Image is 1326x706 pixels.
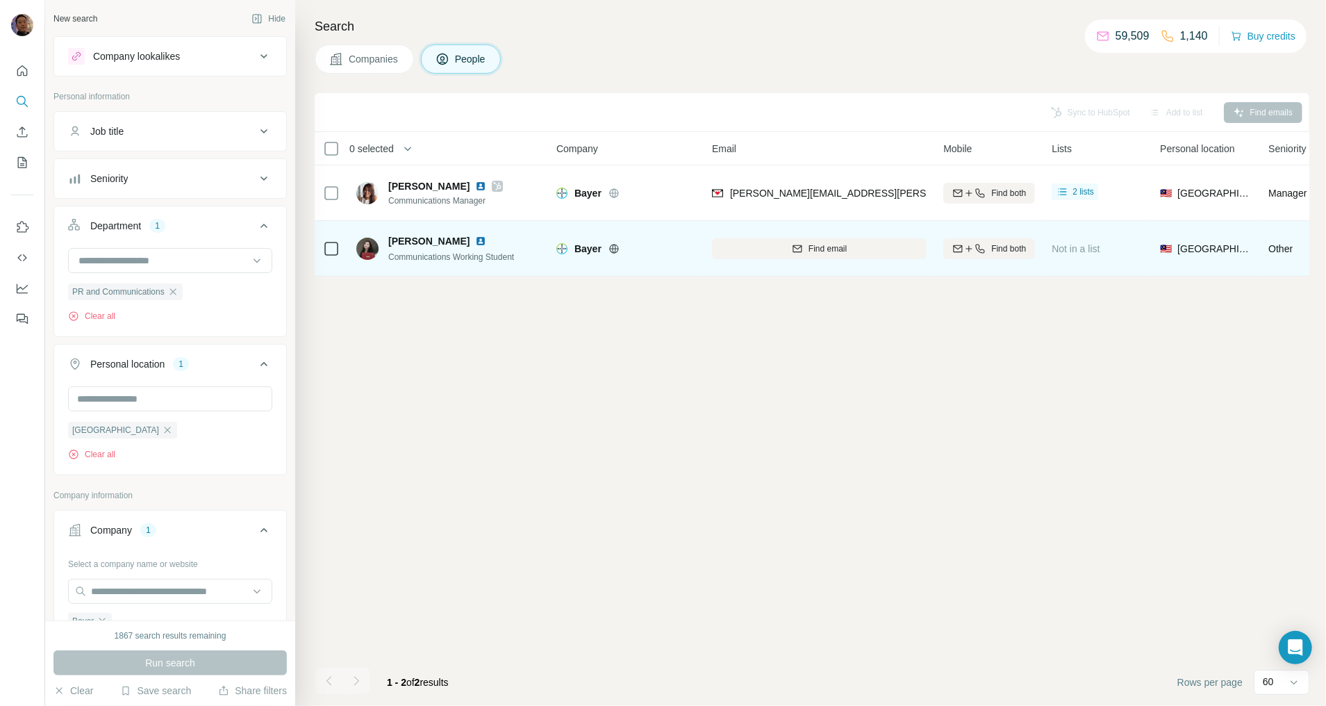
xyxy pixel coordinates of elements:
[1116,28,1150,44] p: 59,509
[1279,631,1312,664] div: Open Intercom Messenger
[943,142,972,156] span: Mobile
[54,347,286,386] button: Personal location1
[712,238,927,259] button: Find email
[68,552,272,570] div: Select a company name or website
[455,52,487,66] span: People
[1263,675,1274,689] p: 60
[1231,26,1295,46] button: Buy credits
[93,49,180,63] div: Company lookalikes
[574,242,602,256] span: Bayer
[54,115,286,148] button: Job title
[54,40,286,73] button: Company lookalikes
[556,188,567,199] img: Logo of Bayer
[53,13,97,25] div: New search
[1160,186,1172,200] span: 🇲🇾
[1177,186,1252,200] span: [GEOGRAPHIC_DATA]
[72,424,159,436] span: [GEOGRAPHIC_DATA]
[90,172,128,186] div: Seniority
[54,162,286,195] button: Seniority
[1052,142,1072,156] span: Lists
[475,236,486,247] img: LinkedIn logo
[115,630,226,642] div: 1867 search results remaining
[1268,243,1293,254] span: Other
[1268,142,1306,156] span: Seniority
[356,238,379,260] img: Avatar
[943,238,1035,259] button: Find both
[1052,243,1100,254] span: Not in a list
[53,489,287,502] p: Company information
[120,684,191,698] button: Save search
[11,215,33,240] button: Use Surfe on LinkedIn
[730,188,1055,199] span: [PERSON_NAME][EMAIL_ADDRESS][PERSON_NAME][DOMAIN_NAME]
[11,14,33,36] img: Avatar
[1180,28,1208,44] p: 1,140
[54,209,286,248] button: Department1
[556,243,567,254] img: Logo of Bayer
[387,677,449,688] span: results
[475,181,486,192] img: LinkedIn logo
[90,124,124,138] div: Job title
[574,186,602,200] span: Bayer
[556,142,598,156] span: Company
[149,220,165,232] div: 1
[11,276,33,301] button: Dashboard
[388,252,514,262] span: Communications Working Student
[406,677,415,688] span: of
[72,615,94,627] span: Bayer
[90,523,132,537] div: Company
[1177,242,1252,256] span: [GEOGRAPHIC_DATA]
[11,150,33,175] button: My lists
[72,286,165,298] span: PR and Communications
[53,90,287,103] p: Personal information
[712,186,723,200] img: provider findymail logo
[1072,186,1094,198] span: 2 lists
[11,306,33,331] button: Feedback
[68,448,115,461] button: Clear all
[218,684,287,698] button: Share filters
[90,219,141,233] div: Department
[1160,142,1234,156] span: Personal location
[173,358,189,370] div: 1
[1268,188,1307,199] span: Manager
[1160,242,1172,256] span: 🇲🇾
[11,58,33,83] button: Quick start
[388,179,470,193] span: [PERSON_NAME]
[11,245,33,270] button: Use Surfe API
[809,243,847,255] span: Find email
[68,310,115,322] button: Clear all
[349,52,399,66] span: Companies
[53,684,93,698] button: Clear
[54,514,286,552] button: Company1
[415,677,420,688] span: 2
[943,183,1035,204] button: Find both
[388,234,470,248] span: [PERSON_NAME]
[1177,675,1243,689] span: Rows per page
[315,17,1309,36] h4: Search
[11,120,33,145] button: Enrich CSV
[242,8,295,29] button: Hide
[387,677,406,688] span: 1 - 2
[11,89,33,114] button: Search
[140,524,156,536] div: 1
[356,182,379,204] img: Avatar
[388,195,503,207] span: Communications Manager
[991,243,1026,255] span: Find both
[712,142,736,156] span: Email
[349,142,394,156] span: 0 selected
[90,357,165,371] div: Personal location
[991,187,1026,199] span: Find both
